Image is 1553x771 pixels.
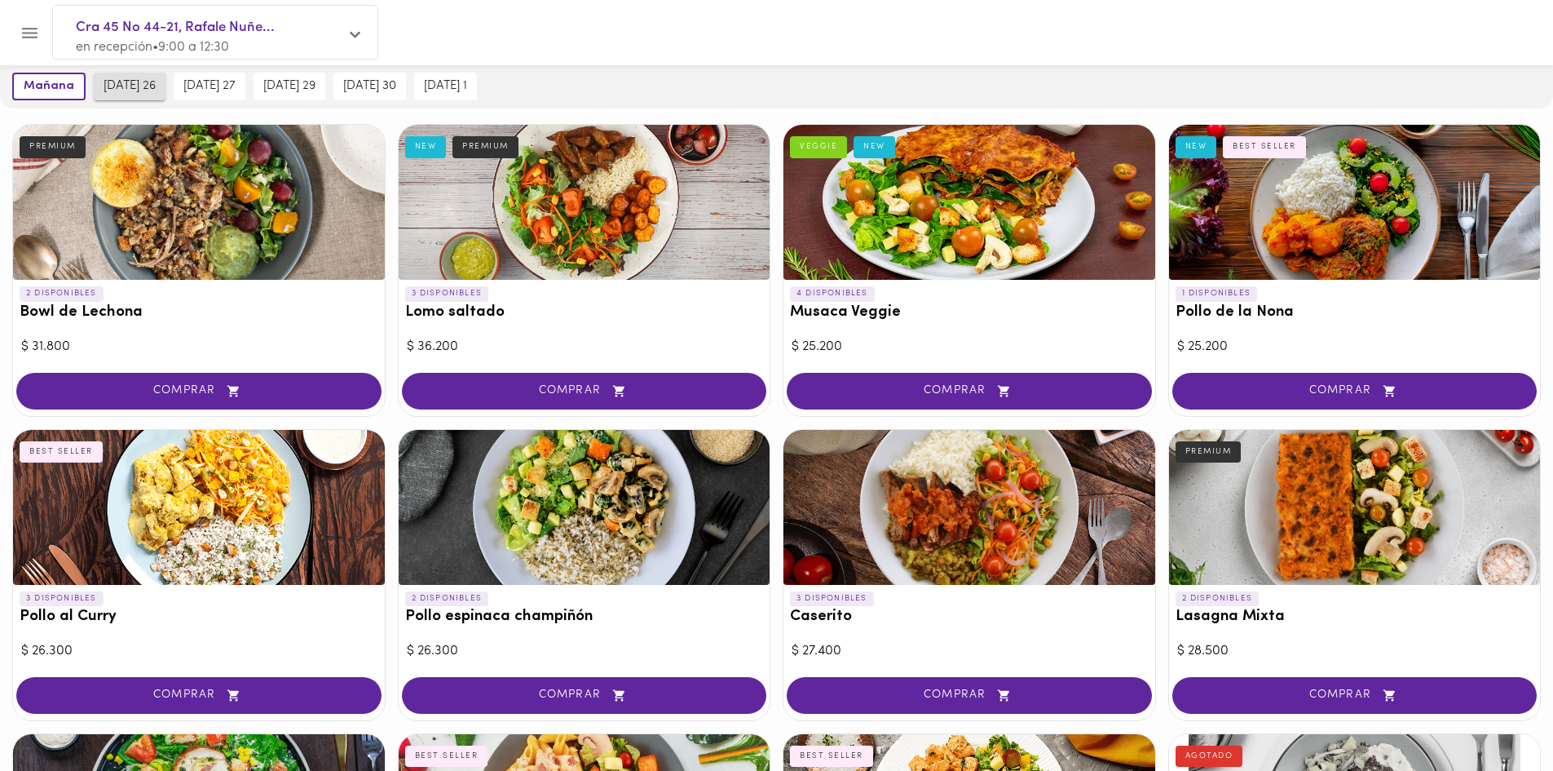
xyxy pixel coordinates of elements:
[792,338,1147,357] div: $ 25.200
[20,441,103,463] div: BEST SELLER
[21,338,377,357] div: $ 31.800
[1176,136,1217,157] div: NEW
[792,642,1147,661] div: $ 27.400
[422,689,747,702] span: COMPRAR
[783,125,1155,280] div: Musaca Veggie
[405,136,447,157] div: NEW
[20,136,86,157] div: PREMIUM
[405,304,764,321] h3: Lomo saltado
[20,286,104,301] p: 2 DISPONIBLES
[333,73,406,100] button: [DATE] 30
[183,79,236,94] span: [DATE] 27
[20,592,104,606] p: 3 DISPONIBLES
[452,136,518,157] div: PREMIUM
[1177,338,1533,357] div: $ 25.200
[854,136,895,157] div: NEW
[1193,689,1517,702] span: COMPRAR
[1172,677,1538,714] button: COMPRAR
[10,13,50,53] button: Menu
[790,609,1149,626] h3: Caserito
[787,373,1152,410] button: COMPRAR
[76,41,229,54] span: en recepción • 9:00 a 12:30
[1169,430,1541,585] div: Lasagna Mixta
[76,17,338,38] span: Cra 45 No 44-21, Rafale Nuñe...
[787,677,1152,714] button: COMPRAR
[407,642,762,661] div: $ 26.300
[1223,136,1306,157] div: BEST SELLER
[405,746,488,767] div: BEST SELLER
[405,286,489,301] p: 3 DISPONIBLES
[12,73,86,100] button: mañana
[1176,592,1260,606] p: 2 DISPONIBLES
[254,73,325,100] button: [DATE] 29
[20,304,378,321] h3: Bowl de Lechona
[790,592,874,606] p: 3 DISPONIBLES
[263,79,315,94] span: [DATE] 29
[37,384,361,398] span: COMPRAR
[790,136,847,157] div: VEGGIE
[1176,441,1242,463] div: PREMIUM
[1172,373,1538,410] button: COMPRAR
[343,79,396,94] span: [DATE] 30
[1176,304,1534,321] h3: Pollo de la Nona
[402,373,767,410] button: COMPRAR
[399,125,770,280] div: Lomo saltado
[1193,384,1517,398] span: COMPRAR
[1169,125,1541,280] div: Pollo de la Nona
[174,73,245,100] button: [DATE] 27
[790,304,1149,321] h3: Musaca Veggie
[402,677,767,714] button: COMPRAR
[422,384,747,398] span: COMPRAR
[1177,642,1533,661] div: $ 28.500
[21,642,377,661] div: $ 26.300
[407,338,762,357] div: $ 36.200
[16,677,382,714] button: COMPRAR
[20,609,378,626] h3: Pollo al Curry
[414,73,477,100] button: [DATE] 1
[405,609,764,626] h3: Pollo espinaca champiñón
[424,79,467,94] span: [DATE] 1
[405,592,489,606] p: 2 DISPONIBLES
[399,430,770,585] div: Pollo espinaca champiñón
[790,286,875,301] p: 4 DISPONIBLES
[783,430,1155,585] div: Caserito
[1176,286,1258,301] p: 1 DISPONIBLES
[16,373,382,410] button: COMPRAR
[104,79,156,94] span: [DATE] 26
[13,430,385,585] div: Pollo al Curry
[37,689,361,702] span: COMPRAR
[1458,676,1537,755] iframe: Messagebird Livechat Widget
[24,79,74,94] span: mañana
[807,689,1132,702] span: COMPRAR
[94,73,165,100] button: [DATE] 26
[13,125,385,280] div: Bowl de Lechona
[807,384,1132,398] span: COMPRAR
[1176,746,1243,767] div: AGOTADO
[790,746,873,767] div: BEST SELLER
[1176,609,1534,626] h3: Lasagna Mixta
